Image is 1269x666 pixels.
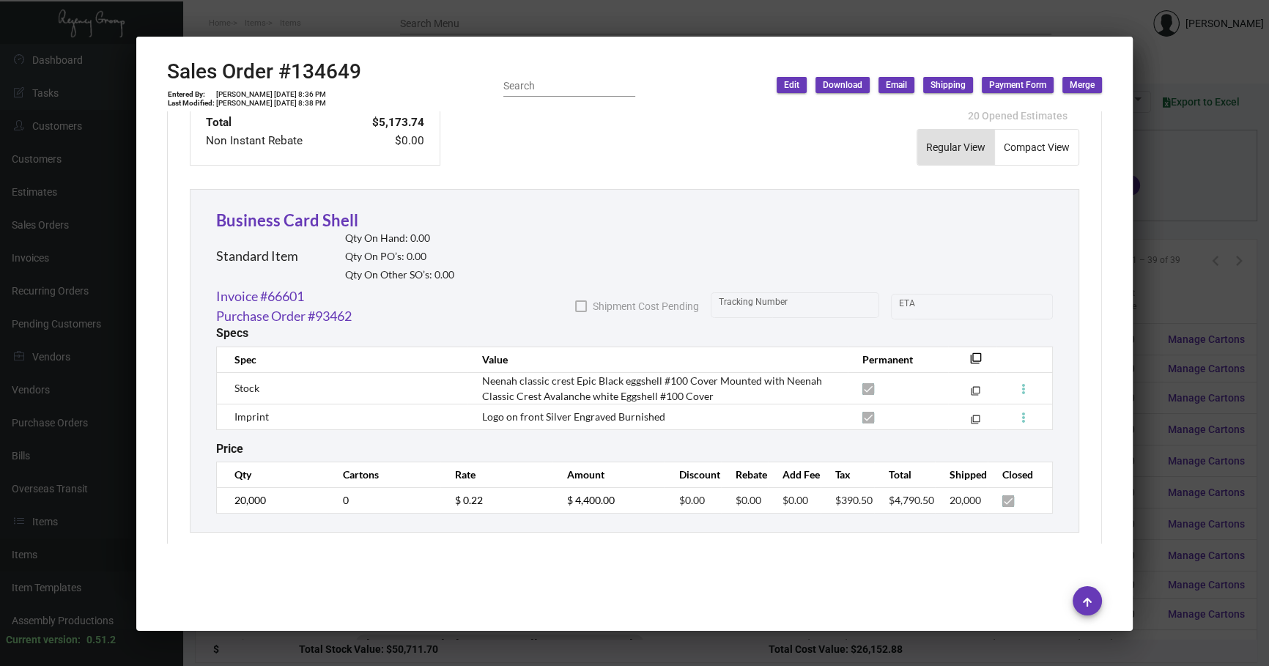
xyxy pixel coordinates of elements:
th: Shipped [935,462,988,487]
h2: Sales Order #134649 [167,59,361,84]
span: Imprint [234,410,269,423]
a: Purchase Order #93462 [216,306,352,326]
button: 20 Opened Estimates [956,103,1079,129]
mat-icon: filter_none [971,389,980,399]
th: Rate [440,462,552,487]
td: Entered By: [167,90,215,99]
span: Payment Form [989,79,1046,92]
button: Compact View [995,130,1079,165]
th: Total [874,462,936,487]
span: $390.50 [835,494,873,506]
button: Merge [1062,77,1102,93]
td: [PERSON_NAME] [DATE] 8:36 PM [215,90,327,99]
th: Add Fee [768,462,821,487]
span: $0.00 [678,494,704,506]
th: Spec [217,347,467,372]
th: Rebate [721,462,768,487]
td: Total [205,114,347,132]
th: Qty [217,462,329,487]
input: Start date [899,300,944,312]
td: Non Instant Rebate [205,132,347,150]
span: 20,000 [950,494,981,506]
div: 0.51.2 [86,632,116,648]
span: Neenah classic crest Epic Black eggshell #100 Cover Mounted with Neenah Classic Crest Avalanche w... [482,374,822,402]
h2: Qty On Other SO’s: 0.00 [345,269,454,281]
button: Edit [777,77,807,93]
td: [PERSON_NAME] [DATE] 8:38 PM [215,99,327,108]
th: Cartons [328,462,440,487]
button: Payment Form [982,77,1054,93]
span: Shipping [931,79,966,92]
h2: Specs [216,326,248,340]
span: Edit [784,79,799,92]
button: Download [815,77,870,93]
a: Business Card Shell [216,210,358,230]
td: Last Modified: [167,99,215,108]
span: $0.00 [783,494,808,506]
th: Discount [664,462,720,487]
td: $0.00 [347,132,425,150]
th: Tax [821,462,873,487]
span: Email [886,79,907,92]
div: Current version: [6,632,81,648]
span: Merge [1070,79,1095,92]
span: $4,790.50 [889,494,934,506]
th: Permanent [848,347,948,372]
span: Logo on front Silver Engraved Burnished [482,410,665,423]
th: Value [467,347,848,372]
span: Download [823,79,862,92]
mat-icon: filter_none [970,357,982,369]
th: Closed [988,462,1052,487]
button: Regular View [917,130,994,165]
h2: Qty On Hand: 0.00 [345,232,454,245]
button: Shipping [923,77,973,93]
span: Shipment Cost Pending [593,297,699,315]
h2: Price [216,442,243,456]
h2: Standard Item [216,248,298,264]
mat-icon: filter_none [971,418,980,427]
span: $0.00 [736,494,761,506]
button: Email [878,77,914,93]
td: $5,173.74 [347,114,425,132]
th: Amount [552,462,665,487]
h2: Qty On PO’s: 0.00 [345,251,454,263]
input: End date [957,300,1027,312]
span: 20 Opened Estimates [968,110,1068,122]
span: Stock [234,382,259,394]
a: Invoice #66601 [216,286,304,306]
